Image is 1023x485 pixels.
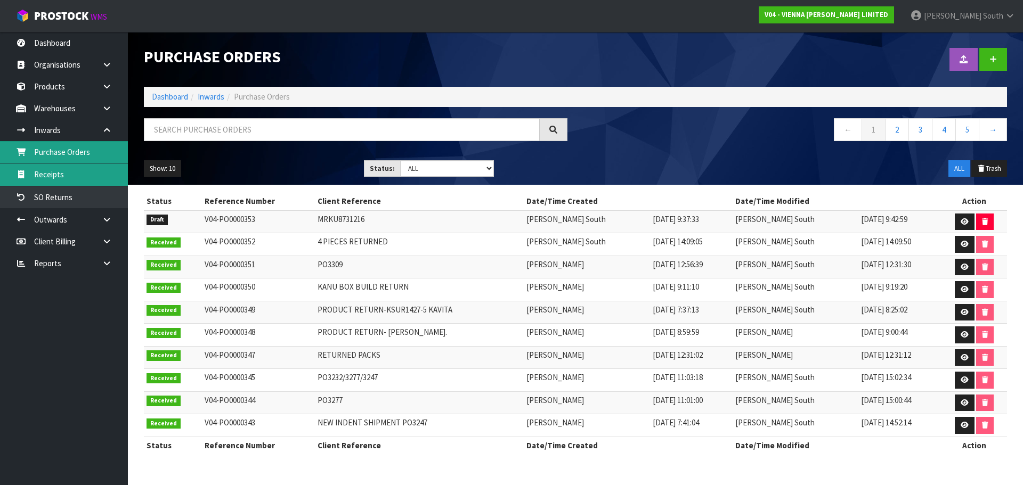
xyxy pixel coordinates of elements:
span: Received [147,418,181,429]
span: [PERSON_NAME] [526,417,584,428]
td: V04-PO0000351 [202,256,315,278]
span: [DATE] 9:11:10 [653,282,699,292]
th: Status [144,437,202,454]
td: V04-PO0000345 [202,369,315,392]
span: [PERSON_NAME] [735,327,793,337]
a: 4 [932,118,956,141]
td: V04-PO0000344 [202,391,315,414]
td: NEW INDENT SHIPMENT PO3247 [315,414,524,437]
span: [PERSON_NAME] South [735,417,815,428]
a: 3 [908,118,932,141]
span: Received [147,350,181,361]
span: [DATE] 9:00:44 [861,327,907,337]
span: [PERSON_NAME] South [526,214,606,224]
th: Date/Time Created [524,193,733,210]
span: Draft [147,215,168,225]
span: [DATE] 8:59:59 [653,327,699,337]
span: [DATE] 11:03:18 [653,372,703,382]
td: V04-PO0000348 [202,324,315,347]
span: [PERSON_NAME] [526,305,584,315]
span: [PERSON_NAME] South [735,282,815,292]
span: [PERSON_NAME] South [735,395,815,405]
button: Trash [971,160,1007,177]
span: [DATE] 11:01:00 [653,395,703,405]
span: [PERSON_NAME] South [735,236,815,246]
span: Received [147,328,181,339]
td: KANU BOX BUILD RETURN [315,278,524,301]
td: V04-PO0000352 [202,233,315,256]
a: Dashboard [152,92,188,102]
span: [PERSON_NAME] [526,259,584,269]
span: South [983,11,1003,21]
span: [PERSON_NAME] [526,282,584,292]
button: ALL [948,160,970,177]
a: 2 [885,118,909,141]
span: [DATE] 14:09:50 [861,236,911,246]
td: V04-PO0000347 [202,346,315,369]
td: PO3309 [315,256,524,278]
a: Inwards [198,92,224,102]
td: PRODUCT RETURN- [PERSON_NAME]. [315,324,524,347]
td: V04-PO0000349 [202,301,315,324]
span: Received [147,260,181,270]
span: [DATE] 12:31:02 [653,350,703,360]
span: [DATE] 12:31:12 [861,350,911,360]
span: [PERSON_NAME] South [526,236,606,246]
span: [PERSON_NAME] South [735,214,815,224]
th: Client Reference [315,437,524,454]
span: Received [147,237,181,248]
td: PO3277 [315,391,524,414]
span: [PERSON_NAME] [526,372,584,382]
td: 4 PIECES RETURNED [315,233,524,256]
span: [PERSON_NAME] [526,350,584,360]
strong: Status: [370,164,395,173]
span: Received [147,373,181,384]
span: [DATE] 15:02:34 [861,372,911,382]
td: RETURNED PACKS [315,346,524,369]
button: Show: 10 [144,160,181,177]
td: MRKU8731216 [315,210,524,233]
span: Received [147,396,181,406]
span: [DATE] 7:37:13 [653,305,699,315]
th: Client Reference [315,193,524,210]
th: Reference Number [202,193,315,210]
span: [DATE] 8:25:02 [861,305,907,315]
td: V04-PO0000350 [202,278,315,301]
span: [DATE] 12:56:39 [653,259,703,269]
span: [PERSON_NAME] South [735,259,815,269]
span: [PERSON_NAME] South [735,372,815,382]
th: Reference Number [202,437,315,454]
th: Status [144,193,202,210]
span: [DATE] 7:41:04 [653,417,699,428]
th: Action [941,193,1007,210]
span: Received [147,305,181,316]
span: [PERSON_NAME] South [735,305,815,315]
span: [DATE] 9:19:20 [861,282,907,292]
span: Purchase Orders [234,92,290,102]
span: [DATE] 9:42:59 [861,214,907,224]
span: ProStock [34,9,88,23]
span: [PERSON_NAME] [924,11,981,21]
td: V04-PO0000343 [202,414,315,437]
td: V04-PO0000353 [202,210,315,233]
nav: Page navigation [583,118,1007,144]
td: PRODUCT RETURN-KSUR1427-5 KAVITA [315,301,524,324]
span: [DATE] 14:52:14 [861,417,911,428]
a: → [979,118,1007,141]
span: [DATE] 12:31:30 [861,259,911,269]
th: Date/Time Modified [733,437,941,454]
small: WMS [91,12,107,22]
th: Date/Time Modified [733,193,941,210]
a: 5 [955,118,979,141]
span: [DATE] 9:37:33 [653,214,699,224]
span: [DATE] 14:09:05 [653,236,703,246]
span: Received [147,283,181,293]
span: [PERSON_NAME] [526,395,584,405]
th: Date/Time Created [524,437,733,454]
th: Action [941,437,1007,454]
span: [PERSON_NAME] [526,327,584,337]
img: cube-alt.png [16,9,29,22]
h1: Purchase Orders [144,48,567,65]
a: V04 - VIENNA [PERSON_NAME] LIMITED [759,6,894,23]
span: [PERSON_NAME] [735,350,793,360]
